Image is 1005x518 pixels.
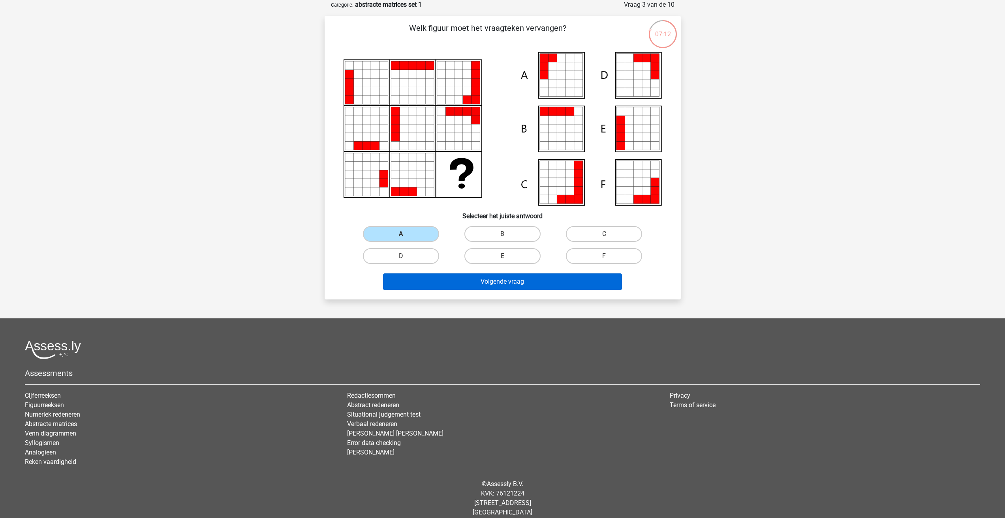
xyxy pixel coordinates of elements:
[337,22,639,46] p: Welk figuur moet het vraagteken vervangen?
[347,401,399,409] a: Abstract redeneren
[347,439,401,447] a: Error data checking
[363,226,439,242] label: A
[25,340,81,359] img: Assessly logo
[670,392,690,399] a: Privacy
[25,430,76,437] a: Venn diagrammen
[566,226,642,242] label: C
[566,248,642,264] label: F
[347,420,397,428] a: Verbaal redeneren
[25,411,80,418] a: Numeriek redeneren
[25,392,61,399] a: Cijferreeksen
[347,411,421,418] a: Situational judgement test
[25,449,56,456] a: Analogieen
[25,420,77,428] a: Abstracte matrices
[25,439,59,447] a: Syllogismen
[487,480,523,488] a: Assessly B.V.
[25,368,980,378] h5: Assessments
[670,401,716,409] a: Terms of service
[363,248,439,264] label: D
[383,273,622,290] button: Volgende vraag
[25,458,76,466] a: Reken vaardigheid
[347,430,443,437] a: [PERSON_NAME] [PERSON_NAME]
[648,19,678,39] div: 07:12
[347,392,396,399] a: Redactiesommen
[464,248,541,264] label: E
[25,401,64,409] a: Figuurreeksen
[337,206,668,220] h6: Selecteer het juiste antwoord
[347,449,394,456] a: [PERSON_NAME]
[355,1,422,8] strong: abstracte matrices set 1
[464,226,541,242] label: B
[331,2,353,8] small: Categorie:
